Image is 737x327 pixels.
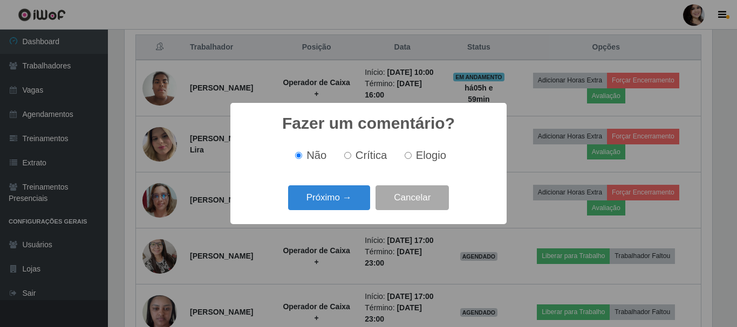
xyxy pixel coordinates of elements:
[376,185,449,211] button: Cancelar
[356,149,387,161] span: Crítica
[306,149,326,161] span: Não
[405,152,412,159] input: Elogio
[288,185,370,211] button: Próximo →
[344,152,351,159] input: Crítica
[295,152,302,159] input: Não
[282,114,455,133] h2: Fazer um comentário?
[416,149,446,161] span: Elogio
